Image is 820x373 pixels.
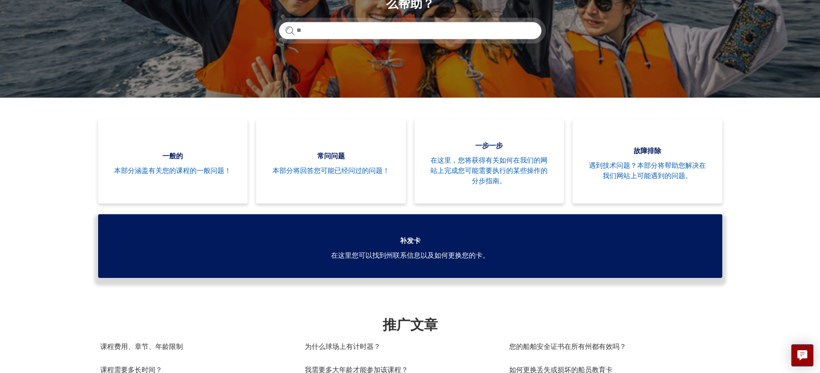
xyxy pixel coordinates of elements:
a: 课程费用、章节、年龄限制 [100,335,292,358]
font: 您的船舶安全证书在所有州都有效吗？ [509,343,626,350]
a: 一步一步 在这里，您将获得有关如何在我们的网站上完成您可能需要执行的某些操作的分步指南。 [415,119,564,203]
font: 为什么球场上有计时器？ [305,343,381,350]
font: 推广文章 [383,317,438,333]
font: 常问问题 [317,152,345,160]
font: 遇到技术问题？本部分将帮助您解决在我们网站上可能遇到的问题。 [589,162,706,179]
font: 在这里您可以找到州联系信息以及如何更换您的卡。 [331,252,489,259]
font: 在这里，您将获得有关如何在我们的网站上完成您可能需要执行的某些操作的分步指南。 [430,157,548,185]
a: 故障排除 遇到技术问题？本部分将帮助您解决在我们网站上可能遇到的问题。 [572,119,722,203]
font: 故障排除 [634,147,661,154]
font: 本部分涵盖有关您的课程的一般问题！ [114,167,231,174]
font: 一步一步 [475,142,503,149]
input: 搜索 [279,22,542,39]
button: 实时聊天 [791,344,814,367]
a: 您的船舶安全证书在所有州都有效吗？ [509,335,714,358]
a: 一般的 本部分涵盖有关您的课程的一般问题！ [98,119,248,203]
font: 补发卡 [400,237,421,244]
a: 为什么球场上有计时器？ [305,335,496,358]
font: 课程费用、章节、年龄限制 [100,343,183,350]
font: 本部分将回答您可能已经问过的问题！ [272,167,390,174]
font: 一般的 [162,152,183,160]
a: 补发卡 在这里您可以找到州联系信息以及如何更换您的卡。 [98,214,722,278]
a: 常问问题 本部分将回答您可能已经问过的问题！ [256,119,406,203]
